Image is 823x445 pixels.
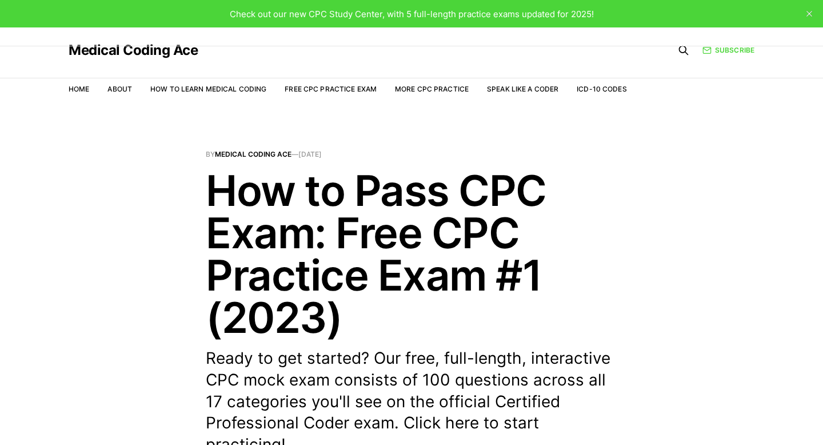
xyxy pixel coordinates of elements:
a: How to Learn Medical Coding [150,85,266,93]
a: Speak Like a Coder [487,85,558,93]
time: [DATE] [298,150,322,158]
a: Medical Coding Ace [215,150,291,158]
iframe: portal-trigger [633,389,823,445]
a: Free CPC Practice Exam [285,85,377,93]
span: By — [206,151,617,158]
a: Home [69,85,89,93]
h1: How to Pass CPC Exam: Free CPC Practice Exam #1 (2023) [206,169,617,339]
a: Medical Coding Ace [69,43,198,57]
a: More CPC Practice [395,85,469,93]
button: close [800,5,818,23]
a: Subscribe [702,45,754,55]
span: Check out our new CPC Study Center, with 5 full-length practice exams updated for 2025! [230,9,594,19]
a: ICD-10 Codes [577,85,626,93]
a: About [107,85,132,93]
